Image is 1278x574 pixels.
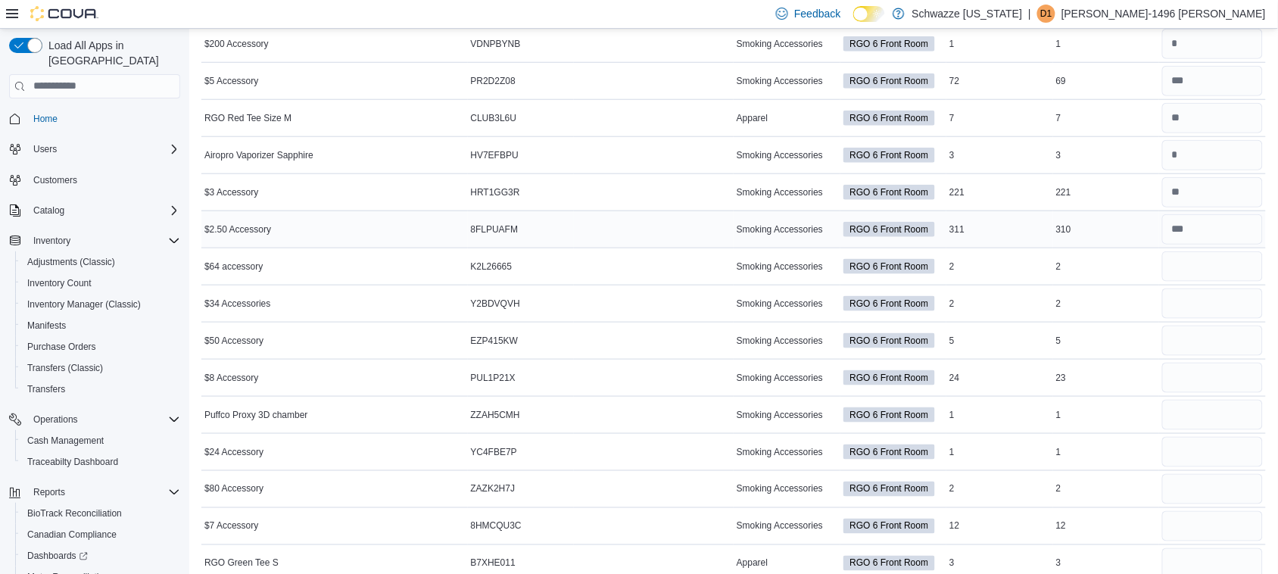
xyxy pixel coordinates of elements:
a: Adjustments (Classic) [21,253,121,271]
span: Canadian Compliance [21,526,180,544]
a: Dashboards [21,547,94,565]
button: Inventory Manager (Classic) [15,294,186,315]
div: 1 [946,443,1053,461]
button: Reports [27,483,71,501]
span: VDNPBYNB [471,38,521,50]
span: Customers [33,174,77,186]
div: Danny-1496 Moreno [1037,5,1055,23]
span: Operations [27,410,180,429]
a: Cash Management [21,432,110,450]
span: $24 Accessory [204,446,263,458]
span: RGO 6 Front Room [850,297,929,310]
span: RGO 6 Front Room [850,445,929,459]
span: $64 accessory [204,260,263,273]
span: RGO 6 Front Room [843,111,936,126]
span: Manifests [21,317,180,335]
button: Reports [3,482,186,503]
div: 23 [1053,369,1160,387]
span: RGO 6 Front Room [843,185,936,200]
div: 1 [1053,443,1160,461]
span: HV7EFBPU [471,149,519,161]
span: RGO 6 Front Room [843,222,936,237]
span: Adjustments (Classic) [27,256,115,268]
span: Inventory Manager (Classic) [27,298,141,310]
span: $34 Accessories [204,298,270,310]
button: Users [27,140,63,158]
button: Canadian Compliance [15,524,186,545]
span: Transfers (Classic) [27,362,103,374]
span: Smoking Accessories [737,223,823,236]
span: Smoking Accessories [737,483,823,495]
span: RGO 6 Front Room [850,482,929,496]
div: 12 [1053,517,1160,535]
span: RGO 6 Front Room [850,186,929,199]
span: Transfers [27,383,65,395]
div: 69 [1053,72,1160,90]
span: Smoking Accessories [737,520,823,532]
input: Dark Mode [853,6,885,22]
img: Cova [30,6,98,21]
span: Inventory [33,235,70,247]
button: Transfers [15,379,186,400]
span: Smoking Accessories [737,298,823,310]
span: Cash Management [27,435,104,447]
span: Home [27,109,180,128]
span: Smoking Accessories [737,186,823,198]
div: 2 [1053,257,1160,276]
span: Canadian Compliance [27,529,117,541]
span: Smoking Accessories [737,260,823,273]
span: ZAZK2H7J [471,483,516,495]
span: RGO 6 Front Room [850,519,929,533]
span: Airopro Vaporizer Sapphire [204,149,313,161]
a: BioTrack Reconciliation [21,504,128,523]
span: RGO 6 Front Room [850,260,929,273]
div: 2 [1053,295,1160,313]
a: Home [27,110,64,128]
div: 72 [946,72,1053,90]
div: 2 [1053,480,1160,498]
span: Cash Management [21,432,180,450]
button: Adjustments (Classic) [15,251,186,273]
span: Dashboards [27,550,88,562]
span: RGO 6 Front Room [850,37,929,51]
button: Traceabilty Dashboard [15,451,186,473]
span: Smoking Accessories [737,335,823,347]
span: Traceabilty Dashboard [27,456,118,468]
span: RGO 6 Front Room [850,223,929,236]
button: Catalog [3,200,186,221]
span: Load All Apps in [GEOGRAPHIC_DATA] [42,38,180,68]
span: Smoking Accessories [737,446,823,458]
div: 221 [946,183,1053,201]
span: Adjustments (Classic) [21,253,180,271]
span: Purchase Orders [27,341,96,353]
span: RGO 6 Front Room [843,333,936,348]
div: 1 [1053,35,1160,53]
span: Purchase Orders [21,338,180,356]
span: PUL1P21X [471,372,516,384]
span: RGO 6 Front Room [850,148,929,162]
span: $200 Accessory [204,38,269,50]
span: Users [33,143,57,155]
span: CLUB3L6U [471,112,517,124]
span: RGO 6 Front Room [843,259,936,274]
span: Smoking Accessories [737,372,823,384]
a: Traceabilty Dashboard [21,453,124,471]
span: Catalog [27,201,180,220]
div: 3 [1053,554,1160,572]
span: RGO 6 Front Room [850,334,929,348]
button: Operations [27,410,84,429]
span: RGO 6 Front Room [843,482,936,497]
span: B7XHE011 [471,557,516,569]
button: Inventory [3,230,186,251]
button: Catalog [27,201,70,220]
div: 3 [1053,146,1160,164]
span: Operations [33,413,78,426]
a: Dashboards [15,545,186,566]
span: $8 Accessory [204,372,258,384]
span: Inventory Count [27,277,92,289]
button: Transfers (Classic) [15,357,186,379]
div: 5 [946,332,1053,350]
div: 2 [946,295,1053,313]
span: RGO 6 Front Room [850,74,929,88]
span: $50 Accessory [204,335,263,347]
